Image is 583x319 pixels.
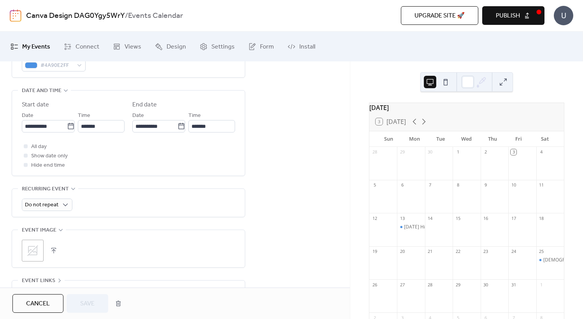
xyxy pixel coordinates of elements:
div: 23 [483,249,489,255]
a: Views [107,35,147,58]
img: logo [10,9,21,22]
span: All day [31,142,47,152]
div: 20 [399,249,405,255]
span: Event links [22,276,55,286]
span: Event image [22,226,56,235]
div: Sat [532,131,558,147]
span: Do not repeat [25,200,58,210]
div: [DATE] [369,103,564,112]
div: 29 [399,149,405,155]
div: 7 [427,182,433,188]
span: Form [260,41,274,53]
div: 14 [427,215,433,221]
div: 9 [483,182,489,188]
div: Start date [22,100,49,110]
button: Cancel [12,294,63,313]
div: 21 [427,249,433,255]
span: Views [125,41,141,53]
span: Time [78,111,90,120]
div: 15 [455,215,461,221]
span: Date and time [22,86,61,96]
span: Settings [211,41,235,53]
div: 26 [372,282,378,288]
div: 2 [483,149,489,155]
div: 4 [539,149,544,155]
a: Form [242,35,280,58]
span: Cancel [26,299,50,309]
div: Thu [479,131,506,147]
div: 8 [455,182,461,188]
span: Install [299,41,315,53]
span: Design [167,41,186,53]
div: U [554,6,573,25]
div: 24 [511,249,516,255]
a: Connect [58,35,105,58]
div: Wed [453,131,479,147]
a: Design [149,35,192,58]
div: End date [132,100,157,110]
span: Publish [496,11,520,21]
a: My Events [5,35,56,58]
a: Install [282,35,321,58]
div: Tue [428,131,454,147]
span: Date [132,111,144,120]
b: Events Calendar [128,9,183,23]
div: 6 [399,182,405,188]
span: Date [22,111,33,120]
span: #4A90E2FF [40,61,73,70]
a: Settings [194,35,241,58]
div: 12 [372,215,378,221]
div: Calvary Chapel of Pasadena Harvest Festival [536,257,564,263]
div: 17 [511,215,516,221]
span: Time [188,111,201,120]
div: 29 [455,282,461,288]
div: 28 [372,149,378,155]
div: ••• [12,281,245,297]
div: 5 [372,182,378,188]
div: Columbus Day Hike [397,224,425,230]
div: 18 [539,215,544,221]
div: ; [22,240,44,261]
div: 31 [511,282,516,288]
div: Fri [506,131,532,147]
div: Sun [376,131,402,147]
div: 28 [427,282,433,288]
div: 11 [539,182,544,188]
div: 19 [372,249,378,255]
div: 10 [511,182,516,188]
div: 16 [483,215,489,221]
div: 3 [511,149,516,155]
span: Connect [76,41,99,53]
div: [DATE] Hike [404,224,430,230]
div: 1 [539,282,544,288]
div: 25 [539,249,544,255]
div: 27 [399,282,405,288]
button: Publish [482,6,544,25]
b: / [125,9,128,23]
div: 13 [399,215,405,221]
button: Upgrade site 🚀 [401,6,478,25]
div: 1 [455,149,461,155]
span: Recurring event [22,185,69,194]
div: 22 [455,249,461,255]
span: My Events [22,41,50,53]
span: Hide end time [31,161,65,170]
div: 30 [483,282,489,288]
span: Show date only [31,152,68,161]
a: Canva Design DAG0Ygy5WrY [26,9,125,23]
div: 30 [427,149,433,155]
div: Mon [402,131,428,147]
span: Upgrade site 🚀 [414,11,465,21]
